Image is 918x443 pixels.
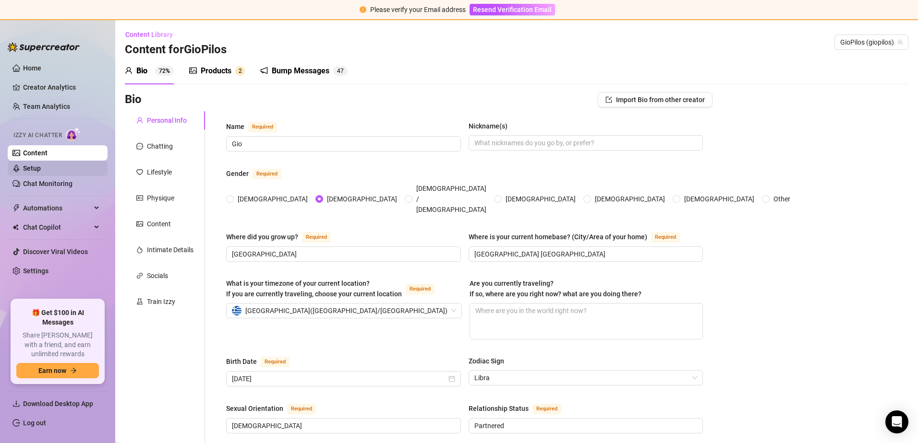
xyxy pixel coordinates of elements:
[469,121,514,131] label: Nickname(s)
[23,180,72,187] a: Chat Monitoring
[226,403,326,414] label: Sexual Orientation
[469,121,507,131] div: Nickname(s)
[234,194,312,204] span: [DEMOGRAPHIC_DATA]
[235,66,245,76] sup: 2
[226,231,341,243] label: Where did you grow up?
[406,284,435,294] span: Required
[23,419,46,427] a: Log out
[23,103,70,110] a: Team Analytics
[125,42,227,58] h3: Content for GioPilos
[226,121,244,132] div: Name
[469,231,690,243] label: Where is your current homebase? (City/Area of your home)
[147,115,187,126] div: Personal Info
[147,141,173,152] div: Chatting
[261,357,290,367] span: Required
[232,139,453,149] input: Name
[502,194,580,204] span: [DEMOGRAPHIC_DATA]
[147,193,174,203] div: Physique
[770,194,794,204] span: Other
[232,306,242,315] img: gr
[323,194,401,204] span: [DEMOGRAPHIC_DATA]
[473,6,552,13] span: Resend Verification Email
[125,31,173,38] span: Content Library
[70,367,77,374] span: arrow-right
[136,298,143,305] span: experiment
[23,220,91,235] span: Chat Copilot
[885,410,908,433] div: Open Intercom Messenger
[38,367,66,374] span: Earn now
[16,331,99,359] span: Share [PERSON_NAME] with a friend, and earn unlimited rewards
[12,400,20,408] span: download
[147,270,168,281] div: Socials
[245,303,447,318] span: [GEOGRAPHIC_DATA] ( [GEOGRAPHIC_DATA]/[GEOGRAPHIC_DATA] )
[136,65,147,77] div: Bio
[272,65,329,77] div: Bump Messages
[469,356,504,366] div: Zodiac Sign
[591,194,669,204] span: [DEMOGRAPHIC_DATA]
[136,169,143,175] span: heart
[226,232,298,242] div: Where did you grow up?
[370,4,466,15] div: Please verify your Email address
[125,67,133,74] span: user
[16,308,99,327] span: 🎁 Get $100 in AI Messages
[337,68,340,74] span: 4
[23,64,41,72] a: Home
[23,200,91,216] span: Automations
[23,164,41,172] a: Setup
[470,4,555,15] button: Resend Verification Email
[23,400,93,408] span: Download Desktop App
[605,96,612,103] span: import
[469,232,647,242] div: Where is your current homebase? (City/Area of your home)
[136,272,143,279] span: link
[360,6,366,13] span: exclamation-circle
[616,96,705,104] span: Import Bio from other creator
[470,280,641,298] span: Are you currently traveling? If so, where are you right now? what are you doing there?
[136,143,143,150] span: message
[226,121,288,132] label: Name
[12,224,19,231] img: Chat Copilot
[201,65,231,77] div: Products
[226,168,249,179] div: Gender
[474,420,696,431] input: Relationship Status
[260,67,268,74] span: notification
[412,183,490,215] span: [DEMOGRAPHIC_DATA] / [DEMOGRAPHIC_DATA]
[226,280,402,298] span: What is your timezone of your current location? If you are currently traveling, choose your curre...
[598,92,713,107] button: Import Bio from other creator
[125,92,142,107] h3: Bio
[136,221,143,227] span: picture
[12,204,20,212] span: thunderbolt
[147,167,172,177] div: Lifestyle
[302,232,331,243] span: Required
[226,356,300,367] label: Birth Date
[226,356,257,367] div: Birth Date
[147,245,193,255] div: Intimate Details
[23,248,88,256] a: Discover Viral Videos
[147,296,175,307] div: Train Izzy
[287,404,316,414] span: Required
[469,403,572,414] label: Relationship Status
[248,122,277,132] span: Required
[189,67,197,74] span: picture
[232,249,453,259] input: Where did you grow up?
[232,373,447,384] input: Birth Date
[147,219,171,229] div: Content
[66,127,81,141] img: AI Chatter
[23,149,48,157] a: Content
[136,117,143,124] span: user
[474,138,696,148] input: Nickname(s)
[125,27,181,42] button: Content Library
[23,267,48,275] a: Settings
[226,403,283,414] div: Sexual Orientation
[226,168,292,179] label: Gender
[136,195,143,201] span: idcard
[680,194,758,204] span: [DEMOGRAPHIC_DATA]
[840,35,903,49] span: GioPilos (giopilos)
[469,403,529,414] div: Relationship Status
[16,363,99,378] button: Earn nowarrow-right
[474,249,696,259] input: Where is your current homebase? (City/Area of your home)
[155,66,174,76] sup: 72%
[651,232,680,243] span: Required
[232,420,453,431] input: Sexual Orientation
[340,68,344,74] span: 7
[8,42,80,52] img: logo-BBDzfeDw.svg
